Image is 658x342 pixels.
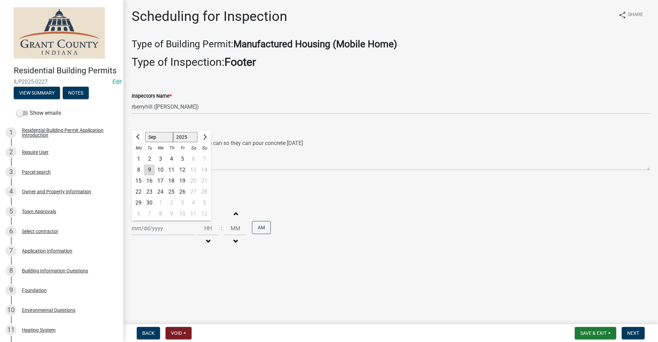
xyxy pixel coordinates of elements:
div: 7 [144,208,155,219]
select: Select year [173,132,198,142]
div: Environmental Questions [22,308,75,313]
div: Wednesday, September 3, 2025 [155,154,166,164]
h4: Residential Building Permits [14,66,118,76]
div: Monday, September 15, 2025 [133,175,144,186]
div: Thursday, September 25, 2025 [166,186,177,197]
div: Owner and Property Information [22,189,91,194]
div: 10 [177,208,188,219]
div: Tuesday, September 23, 2025 [144,186,155,197]
div: 10 [155,164,166,175]
div: Fr [177,143,188,154]
div: 18 [166,175,177,186]
span: Back [142,330,155,336]
div: Tuesday, September 16, 2025 [144,175,155,186]
div: 19 [177,175,188,186]
div: 9 [166,208,177,219]
div: Thursday, September 18, 2025 [166,175,177,186]
button: Next [622,327,645,339]
div: 1 [133,154,144,164]
select: Select month [145,132,173,142]
div: Friday, September 5, 2025 [177,154,188,164]
div: 17 [155,175,166,186]
div: Wednesday, October 1, 2025 [155,197,166,208]
a: Edit [112,78,122,85]
div: Tuesday, September 9, 2025 [144,164,155,175]
div: Tuesday, October 7, 2025 [144,208,155,219]
div: Parcel search [22,170,51,174]
div: Monday, October 6, 2025 [133,208,144,219]
div: 2 [5,147,16,158]
div: 6 [133,208,144,219]
button: shareShare [613,8,648,22]
wm-modal-confirm: Edit Application Number [112,78,122,85]
i: share [618,11,626,19]
wm-modal-confirm: Summary [14,90,60,96]
div: Require User [22,150,49,155]
div: 26 [177,186,188,197]
h3: Type of Building Permit: [132,38,650,50]
div: Wednesday, October 8, 2025 [155,208,166,219]
div: Tu [144,143,155,154]
div: 4 [5,186,16,197]
div: Thursday, October 9, 2025 [166,208,177,219]
button: Notes [63,87,89,99]
div: 11 [5,325,16,335]
div: 23 [144,186,155,197]
div: 8 [5,265,16,276]
span: ILP2025-0227 [14,78,110,85]
div: Th [166,143,177,154]
div: Tuesday, September 30, 2025 [144,197,155,208]
button: Previous month [134,132,143,143]
div: 5 [177,154,188,164]
span: Share [628,11,643,19]
div: 8 [155,208,166,219]
div: Mo [133,143,144,154]
div: Friday, September 19, 2025 [177,175,188,186]
div: Su [199,143,210,154]
h1: Scheduling for Inspection [132,8,287,25]
button: Save & Exit [575,327,616,339]
div: Residential Building Permit Application Introduction [22,128,112,137]
h2: Type of Inspection: [132,56,650,69]
div: Wednesday, September 10, 2025 [155,164,166,175]
div: 2 [144,154,155,164]
div: 3 [5,167,16,178]
div: Application Information [22,248,72,253]
span: Next [627,330,639,336]
strong: Manufactured Housing (Mobile Home) [233,38,397,50]
span: Save & Exit [580,330,607,336]
button: View Summary [14,87,60,99]
div: 24 [155,186,166,197]
img: Grant County, Indiana [14,7,105,59]
div: 8 [133,164,144,175]
div: 25 [166,186,177,197]
div: 7 [5,245,16,256]
div: 22 [133,186,144,197]
div: Town Approvals [22,209,56,214]
input: Hours [197,221,219,235]
div: 12 [177,164,188,175]
div: 9 [144,164,155,175]
div: 3 [177,197,188,208]
div: 6 [5,226,16,237]
div: Friday, September 12, 2025 [177,164,188,175]
div: Monday, September 22, 2025 [133,186,144,197]
button: Back [137,327,160,339]
div: Friday, October 10, 2025 [177,208,188,219]
div: : [219,224,224,232]
div: 30 [144,197,155,208]
div: Monday, September 1, 2025 [133,154,144,164]
div: Friday, October 3, 2025 [177,197,188,208]
div: 5 [5,206,16,217]
div: 9 [5,285,16,296]
div: Building Information Questions [22,268,88,273]
div: Wednesday, September 24, 2025 [155,186,166,197]
div: 2 [166,197,177,208]
div: We [155,143,166,154]
div: Sa [188,143,199,154]
div: 15 [133,175,144,186]
div: 29 [133,197,144,208]
div: 10 [5,305,16,316]
div: Wednesday, September 17, 2025 [155,175,166,186]
div: Monday, September 8, 2025 [133,164,144,175]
